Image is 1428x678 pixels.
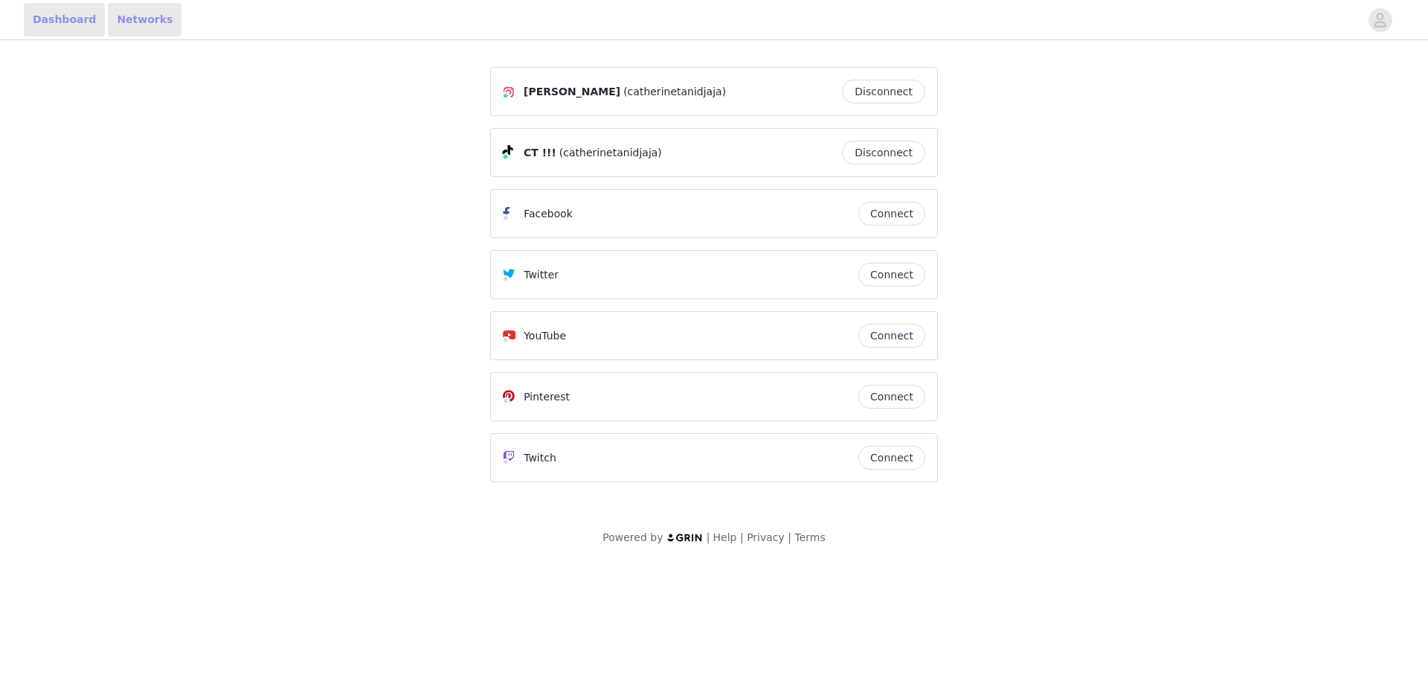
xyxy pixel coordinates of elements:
p: Twitch [524,450,556,466]
span: | [788,531,791,543]
img: logo [666,533,704,543]
span: [PERSON_NAME] [524,84,620,100]
span: (catherinetanidjaja) [559,145,662,161]
p: Twitter [524,267,559,283]
button: Disconnect [842,141,925,164]
button: Connect [858,263,925,287]
a: Help [713,531,737,543]
span: | [707,531,710,543]
p: Pinterest [524,389,570,405]
a: Networks [108,3,181,36]
button: Connect [858,385,925,409]
button: Disconnect [842,80,925,103]
p: YouTube [524,328,566,344]
span: CT !!! [524,145,556,161]
p: Facebook [524,206,573,222]
span: (catherinetanidjaja) [623,84,726,100]
span: | [740,531,744,543]
a: Terms [794,531,825,543]
div: avatar [1373,8,1387,32]
a: Dashboard [24,3,105,36]
img: Instagram Icon [503,86,515,98]
button: Connect [858,324,925,348]
a: Privacy [747,531,785,543]
span: Powered by [602,531,663,543]
button: Connect [858,202,925,226]
button: Connect [858,446,925,470]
